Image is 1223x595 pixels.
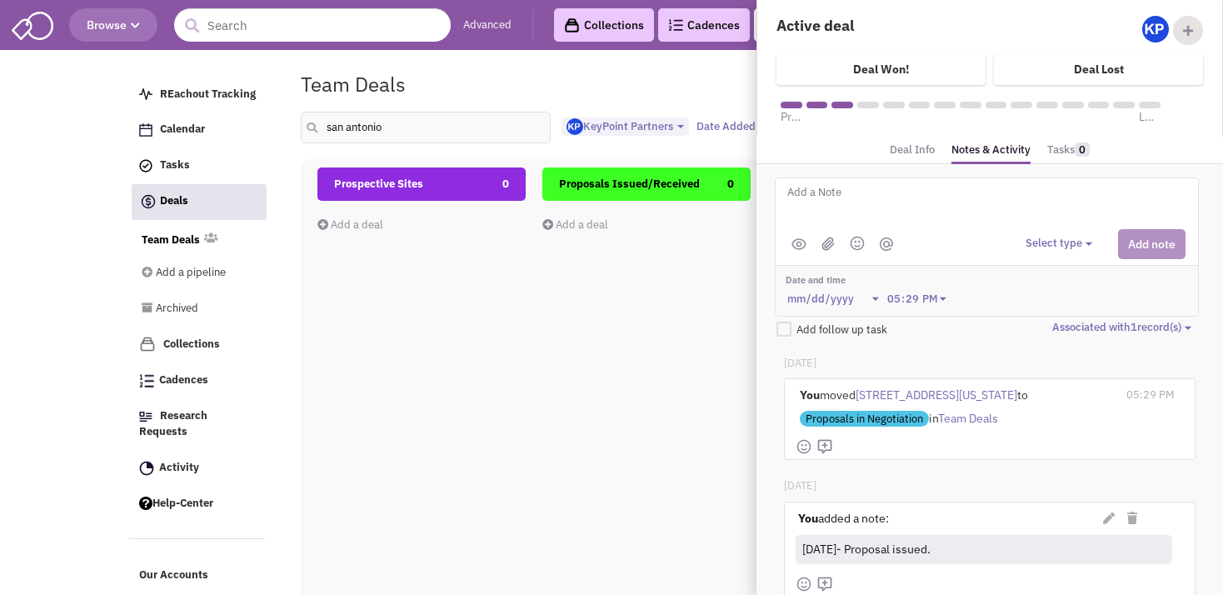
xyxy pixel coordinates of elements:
img: icon-deals.svg [140,192,157,212]
a: Collections [554,8,654,42]
span: 0 [502,167,509,201]
span: Team Deals [938,411,998,426]
a: Add a deal [542,217,608,232]
img: Research.png [139,412,152,422]
img: mdi_comment-add-outline.png [816,438,833,455]
img: (jpg,png,gif,doc,docx,xls,xlsx,pdf,txt) [821,237,835,251]
img: emoji.png [850,236,865,251]
span: Research Requests [139,409,207,439]
span: Proposals Issued/Received [559,177,700,191]
button: Select type [1026,236,1097,252]
span: Our Accounts [139,568,208,582]
img: Gp5tB00MpEGTGSMiAkF79g.png [1142,16,1169,42]
a: Add a pipeline [142,257,243,289]
b: You [800,387,820,402]
a: Calendar [131,114,266,146]
span: [STREET_ADDRESS][US_STATE] [856,387,1017,402]
a: Cadences [658,8,750,42]
span: Date Added [696,119,756,133]
div: moved to in [796,379,1119,433]
a: Collections [131,328,266,361]
a: REachout Tracking [131,79,266,111]
span: Prospective Sites [781,108,802,125]
h4: Deal Lost [1074,62,1124,77]
span: 05:29 PM [1126,387,1175,402]
span: 0 [1075,142,1090,157]
a: Add a deal [317,217,383,232]
a: Tasks [131,150,266,182]
h4: Active deal [776,16,979,35]
label: added a note: [798,510,889,527]
span: REachout Tracking [160,87,256,101]
strong: You [798,511,818,526]
h4: Deal Won! [853,62,909,77]
a: Deals [132,184,267,220]
button: Date Added [691,117,774,136]
img: Gp5tB00MpEGTGSMiAkF79g.png [567,118,583,135]
p: [DATE] [784,356,1195,372]
button: KeyPoint Partners [562,117,689,137]
i: Delete Note [1127,512,1137,524]
span: Cadences [159,373,208,387]
div: [DATE]- Proposal issued. [799,537,1166,562]
span: Proposals in Negotiation [800,411,929,427]
span: Calendar [160,122,205,137]
label: Date and time [786,274,954,287]
button: Browse [69,8,157,42]
img: Cadences_logo.png [139,374,154,387]
img: icon-collection-lavender.png [139,336,156,352]
img: mdi_comment-add-outline.png [816,576,833,592]
span: Add follow up task [796,322,887,337]
span: Collections [163,337,220,351]
img: help.png [139,497,152,510]
span: 0 [727,167,734,201]
img: SmartAdmin [12,8,53,40]
span: 1 [1131,320,1137,334]
a: Tasks [1047,138,1090,162]
img: Calendar.png [139,123,152,137]
input: Search [174,8,451,42]
a: Team Deals [142,232,200,248]
a: Activity [131,452,266,484]
img: face-smile.png [796,438,812,455]
i: Edit Note [1103,512,1115,524]
img: Cadences_logo.png [668,19,683,31]
span: KeyPoint Partners [567,119,673,133]
span: Browse [87,17,140,32]
a: Our Accounts [131,560,266,592]
a: Notes & Activity [951,138,1031,165]
img: icon-tasks.png [139,159,152,172]
img: Activity.png [139,461,154,476]
a: Deal Info [890,138,935,162]
a: Cadences [131,365,266,397]
span: Lease executed [1139,108,1161,125]
a: Archived [142,293,243,325]
img: face-smile.png [796,576,812,592]
img: icon-collection-lavender-black.svg [564,17,580,33]
a: Help-Center [131,488,266,520]
button: Associated with1record(s) [1052,320,1196,336]
div: Add Collaborator [1173,16,1203,45]
a: Research Requests [131,401,266,448]
span: Tasks [160,158,190,172]
span: Activity [159,460,199,474]
h1: Team Deals [301,73,406,95]
span: Prospective Sites [334,177,423,191]
input: Search deals [301,112,551,143]
a: Advanced [463,17,512,33]
img: public.png [791,238,806,250]
img: mantion.png [880,237,893,251]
